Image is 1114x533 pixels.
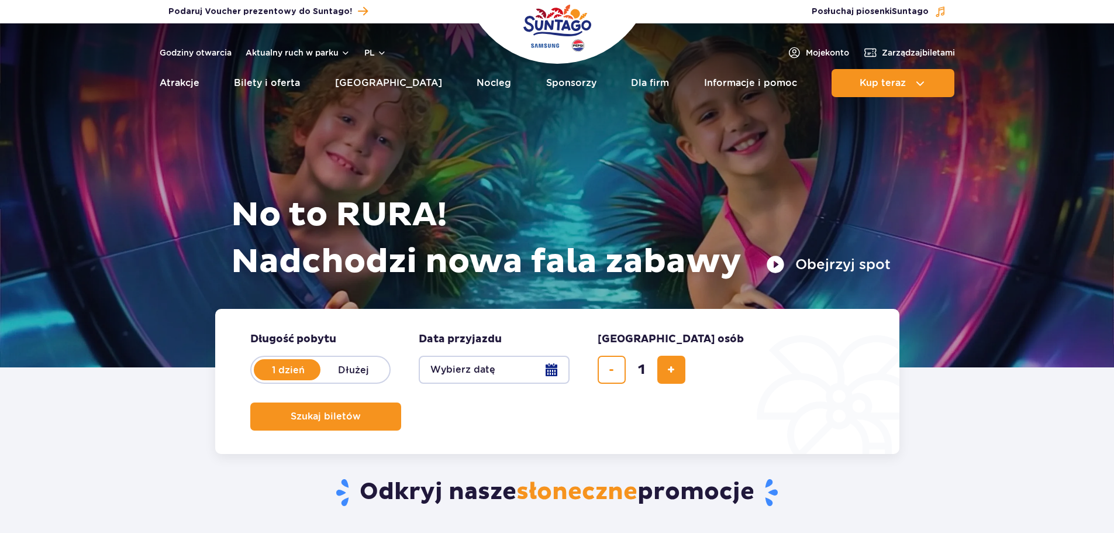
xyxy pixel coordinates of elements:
[419,356,570,384] button: Wybierz datę
[291,411,361,422] span: Szukaj biletów
[335,69,442,97] a: [GEOGRAPHIC_DATA]
[806,47,849,59] span: Moje konto
[863,46,955,60] a: Zarządzajbiletami
[246,48,350,57] button: Aktualny ruch w parku
[598,332,744,346] span: [GEOGRAPHIC_DATA] osób
[627,356,656,384] input: liczba biletów
[546,69,596,97] a: Sponsorzy
[160,47,232,59] a: Godziny otwarcia
[598,356,626,384] button: usuń bilet
[477,69,511,97] a: Nocleg
[168,4,368,19] a: Podaruj Voucher prezentowy do Suntago!
[892,8,929,16] span: Suntago
[516,477,637,507] span: słoneczne
[812,6,946,18] button: Posłuchaj piosenkiSuntago
[168,6,352,18] span: Podaruj Voucher prezentowy do Suntago!
[364,47,387,59] button: pl
[320,357,387,382] label: Dłużej
[787,46,849,60] a: Mojekonto
[215,309,899,454] form: Planowanie wizyty w Park of Poland
[255,357,322,382] label: 1 dzień
[882,47,955,59] span: Zarządzaj biletami
[812,6,929,18] span: Posłuchaj piosenki
[250,403,401,431] button: Szukaj biletów
[766,255,891,274] button: Obejrzyj spot
[234,69,300,97] a: Bilety i oferta
[832,69,954,97] button: Kup teraz
[215,477,899,508] h2: Odkryj nasze promocje
[631,69,669,97] a: Dla firm
[250,332,336,346] span: Długość pobytu
[657,356,685,384] button: dodaj bilet
[419,332,502,346] span: Data przyjazdu
[860,78,906,88] span: Kup teraz
[231,192,891,286] h1: No to RURA! Nadchodzi nowa fala zabawy
[704,69,797,97] a: Informacje i pomoc
[160,69,199,97] a: Atrakcje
